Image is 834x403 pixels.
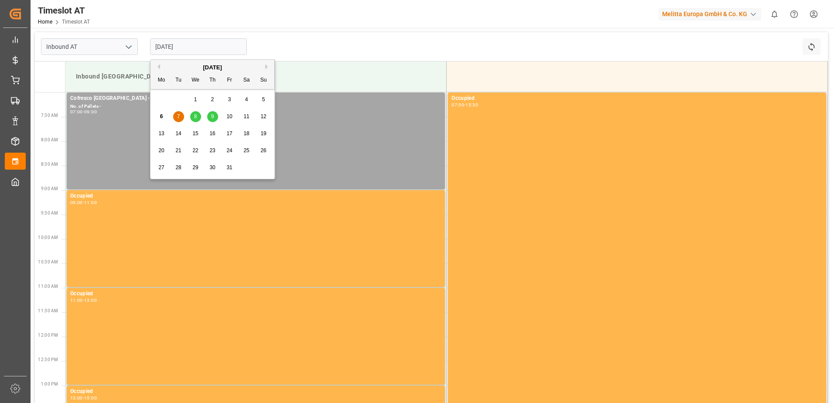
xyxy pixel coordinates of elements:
span: 20 [158,147,164,154]
div: - [464,103,465,107]
span: 2 [211,96,214,102]
div: Choose Tuesday, October 21st, 2025 [173,145,184,156]
div: [DATE] [150,63,274,72]
div: Choose Friday, October 3rd, 2025 [224,94,235,105]
span: 27 [158,164,164,171]
div: No. of Pallets - [70,103,441,110]
div: Choose Tuesday, October 28th, 2025 [173,162,184,173]
span: 12 [260,113,266,120]
div: Choose Tuesday, October 7th, 2025 [173,111,184,122]
div: Choose Wednesday, October 8th, 2025 [190,111,201,122]
div: Choose Monday, October 13th, 2025 [156,128,167,139]
div: Choose Thursday, October 16th, 2025 [207,128,218,139]
div: Choose Saturday, October 25th, 2025 [241,145,252,156]
span: 11 [243,113,249,120]
div: 11:00 [70,298,83,302]
div: 13:00 [70,396,83,400]
div: 15:00 [84,396,97,400]
span: 13 [158,130,164,137]
div: Choose Saturday, October 4th, 2025 [241,94,252,105]
div: Th [207,75,218,86]
div: 07:00 [70,110,83,114]
div: Choose Saturday, October 18th, 2025 [241,128,252,139]
span: 10:30 AM [38,260,58,264]
div: Choose Wednesday, October 22nd, 2025 [190,145,201,156]
div: 11:00 [84,201,97,205]
span: 30 [209,164,215,171]
div: Su [258,75,269,86]
button: Help Center [784,4,804,24]
span: 9:00 AM [41,186,58,191]
span: 11:30 AM [38,308,58,313]
div: Choose Saturday, October 11th, 2025 [241,111,252,122]
div: - [83,201,84,205]
div: Choose Monday, October 20th, 2025 [156,145,167,156]
div: Choose Monday, October 6th, 2025 [156,111,167,122]
div: We [190,75,201,86]
span: 10:00 AM [38,235,58,240]
span: 5 [262,96,265,102]
span: 28 [175,164,181,171]
div: Choose Sunday, October 19th, 2025 [258,128,269,139]
div: Tu [173,75,184,86]
span: 7:30 AM [41,113,58,118]
span: 17 [226,130,232,137]
div: Cofresco [GEOGRAPHIC_DATA] - Skat - 489986 [70,94,441,103]
div: - [83,298,84,302]
div: Choose Thursday, October 23rd, 2025 [207,145,218,156]
div: Occupied [451,94,823,103]
span: 10 [226,113,232,120]
span: 16 [209,130,215,137]
button: Previous Month [155,64,160,69]
div: Occupied [70,387,441,396]
span: 26 [260,147,266,154]
div: Choose Sunday, October 26th, 2025 [258,145,269,156]
button: Next Month [265,64,270,69]
div: Fr [224,75,235,86]
div: Choose Friday, October 31st, 2025 [224,162,235,173]
div: Choose Sunday, October 12th, 2025 [258,111,269,122]
div: Choose Wednesday, October 1st, 2025 [190,94,201,105]
div: Inbound [GEOGRAPHIC_DATA] [72,68,439,85]
div: Choose Friday, October 10th, 2025 [224,111,235,122]
span: 29 [192,164,198,171]
span: 21 [175,147,181,154]
span: 12:00 PM [38,333,58,338]
div: Choose Monday, October 27th, 2025 [156,162,167,173]
button: open menu [122,40,135,54]
span: 3 [228,96,231,102]
span: 24 [226,147,232,154]
div: Choose Friday, October 17th, 2025 [224,128,235,139]
span: 8:30 AM [41,162,58,167]
div: month 2025-10 [153,91,272,176]
div: 07:00 [451,103,464,107]
div: Sa [241,75,252,86]
span: 1:00 PM [41,382,58,386]
span: 22 [192,147,198,154]
div: Melitta Europa GmbH & Co. KG [659,8,761,20]
span: 18 [243,130,249,137]
div: 15:30 [465,103,478,107]
input: DD.MM.YYYY [150,38,247,55]
div: Choose Thursday, October 9th, 2025 [207,111,218,122]
span: 7 [177,113,180,120]
span: 9:30 AM [41,211,58,215]
div: Occupied [70,192,441,201]
span: 6 [160,113,163,120]
span: 25 [243,147,249,154]
div: Choose Friday, October 24th, 2025 [224,145,235,156]
span: 23 [209,147,215,154]
div: Choose Wednesday, October 15th, 2025 [190,128,201,139]
div: 13:00 [84,298,97,302]
div: 09:00 [70,201,83,205]
span: 1 [194,96,197,102]
span: 14 [175,130,181,137]
span: 8 [194,113,197,120]
button: show 0 new notifications [765,4,784,24]
div: - [83,396,84,400]
button: Melitta Europa GmbH & Co. KG [659,6,765,22]
span: 19 [260,130,266,137]
span: 9 [211,113,214,120]
div: Timeslot AT [38,4,90,17]
div: Choose Sunday, October 5th, 2025 [258,94,269,105]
